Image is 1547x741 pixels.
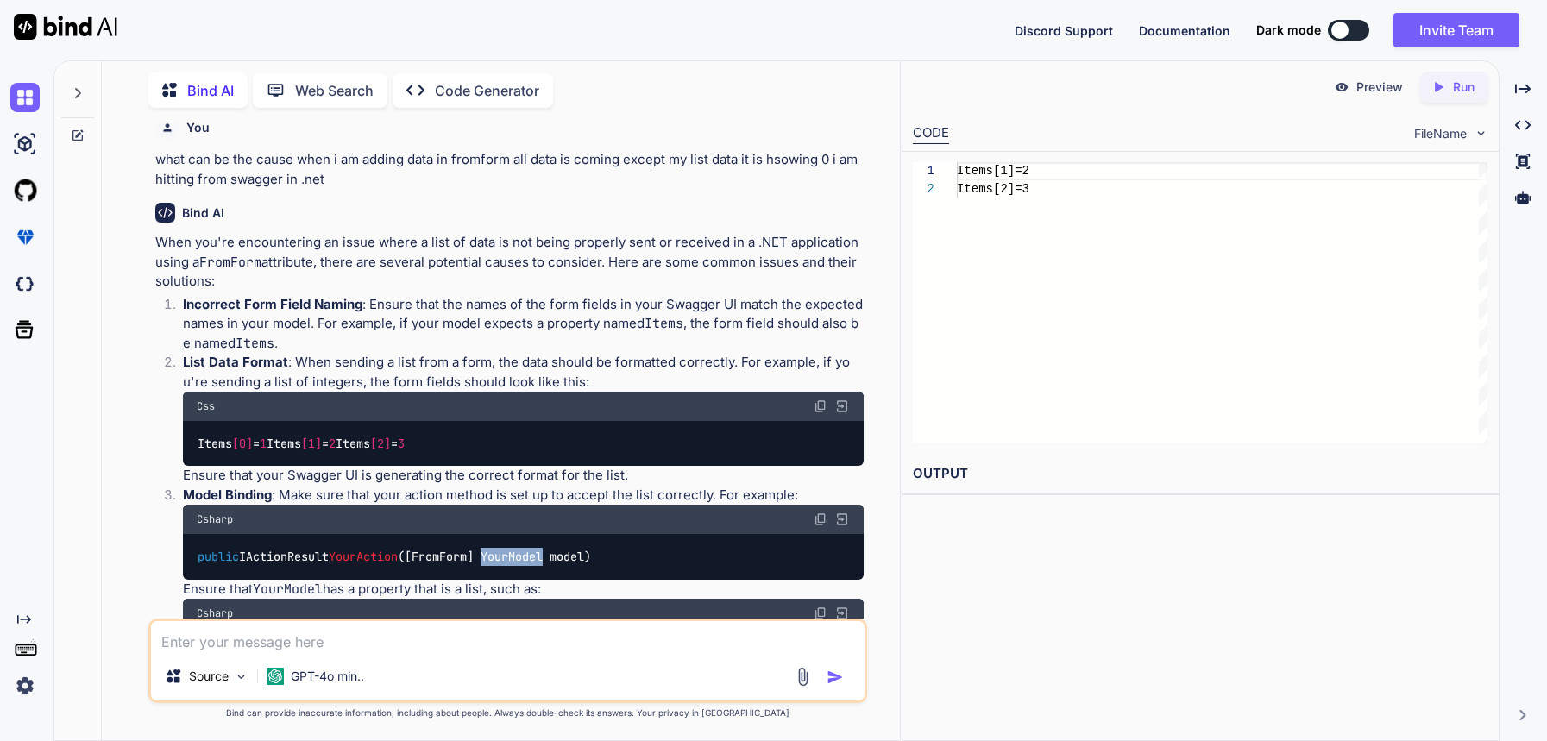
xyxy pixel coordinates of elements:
img: copy [814,512,827,526]
img: Open in Browser [834,512,850,527]
img: preview [1334,79,1349,95]
span: FileName [1414,125,1467,142]
span: [1] [301,436,322,451]
p: Bind AI [187,80,234,101]
img: copy [814,399,827,413]
img: attachment [793,667,813,687]
span: Documentation [1139,23,1230,38]
div: CODE [913,123,949,144]
button: Documentation [1139,22,1230,40]
img: Open in Browser [834,606,850,621]
code: Items [645,315,683,332]
img: Pick Models [234,669,248,684]
strong: Model Binding [183,487,272,503]
span: 1 [260,436,267,451]
code: FromForm [199,254,261,271]
span: Csharp [197,512,233,526]
p: GPT-4o min.. [291,668,364,685]
code: Items = Items = Items = [197,435,406,453]
div: 2 [913,180,934,198]
span: IActionResult ( ) [198,549,591,564]
img: settings [10,671,40,700]
span: Dark mode [1256,22,1321,39]
p: : Make sure that your action method is set up to accept the list correctly. For example: [183,486,864,506]
h6: You [186,119,210,136]
p: what can be the cause when i am adding data in fromform all data is coming except my list data it... [155,150,864,189]
span: [0] [232,436,253,451]
img: ai-studio [10,129,40,159]
img: icon [827,669,844,686]
button: Discord Support [1015,22,1113,40]
p: Bind can provide inaccurate information, including about people. Always double-check its answers.... [148,706,867,719]
img: chat [10,83,40,112]
img: copy [814,606,827,620]
span: Css [197,399,215,413]
p: Ensure that has a property that is a list, such as: [183,580,864,600]
div: 1 [913,162,934,180]
span: [2] [370,436,391,451]
p: When you're encountering an issue where a list of data is not being properly sent or received in ... [155,233,864,292]
p: Code Generator [435,80,539,101]
code: YourModel [253,581,323,598]
p: : When sending a list from a form, the data should be formatted correctly. For example, if you're... [183,353,864,392]
strong: List Data Format [183,354,288,370]
img: Bind AI [14,14,117,40]
h6: Bind AI [182,204,224,222]
span: Items[2]=3 [957,182,1029,196]
p: Run [1453,78,1475,96]
p: Web Search [295,80,374,101]
strong: Incorrect Form Field Naming [183,296,362,312]
code: Items [236,335,274,352]
img: premium [10,223,40,252]
span: Items[1]=2 [957,164,1029,178]
img: githubLight [10,176,40,205]
span: YourAction [329,549,398,564]
img: Open in Browser [834,399,850,414]
span: Csharp [197,606,233,620]
h2: OUTPUT [902,454,1498,494]
span: 3 [398,436,405,451]
p: Ensure that your Swagger UI is generating the correct format for the list. [183,466,864,486]
span: public [198,549,239,564]
span: 2 [329,436,336,451]
p: Preview [1356,78,1403,96]
button: Invite Team [1393,13,1519,47]
img: chevron down [1474,126,1488,141]
img: darkCloudIdeIcon [10,269,40,298]
img: GPT-4o mini [267,668,284,685]
span: [FromForm] YourModel model [405,549,584,564]
p: Source [189,668,229,685]
span: Discord Support [1015,23,1113,38]
p: : Ensure that the names of the form fields in your Swagger UI match the expected names in your mo... [183,295,864,354]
